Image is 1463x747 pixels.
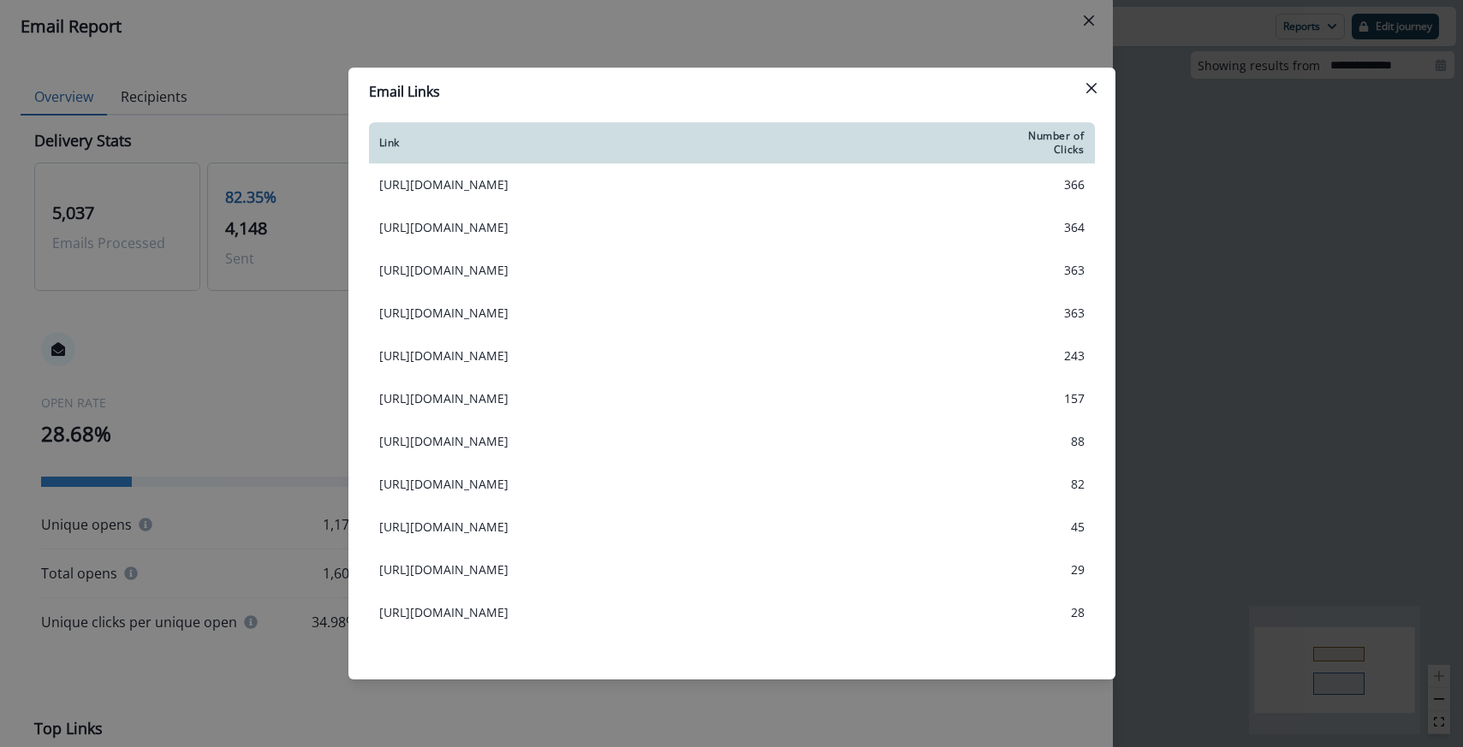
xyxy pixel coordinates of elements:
td: [URL][DOMAIN_NAME] [369,377,1011,420]
button: Close [1078,74,1105,102]
td: 23 [1011,634,1095,677]
td: [URL][DOMAIN_NAME] [369,335,1011,377]
td: 364 [1011,206,1095,249]
td: 29 [1011,548,1095,591]
td: 88 [1011,420,1095,463]
td: [URL][DOMAIN_NAME] [369,506,1011,548]
td: [URL][DOMAIN_NAME] [369,249,1011,292]
td: [URL][DOMAIN_NAME] [369,206,1011,249]
div: Number of Clicks [1021,129,1085,157]
td: 363 [1011,292,1095,335]
td: 45 [1011,506,1095,548]
td: [URL][DOMAIN_NAME] [369,163,1011,206]
td: 366 [1011,163,1095,206]
td: [URL][DOMAIN_NAME] [369,292,1011,335]
div: Link [379,136,1001,150]
td: [URL][DOMAIN_NAME] [369,420,1011,463]
td: 28 [1011,591,1095,634]
td: 157 [1011,377,1095,420]
td: 82 [1011,463,1095,506]
td: [URL][DOMAIN_NAME] [369,463,1011,506]
p: Email Links [369,81,440,102]
td: [URL][DOMAIN_NAME] [369,634,1011,677]
td: [URL][DOMAIN_NAME] [369,548,1011,591]
td: 363 [1011,249,1095,292]
td: [URL][DOMAIN_NAME] [369,591,1011,634]
td: 243 [1011,335,1095,377]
